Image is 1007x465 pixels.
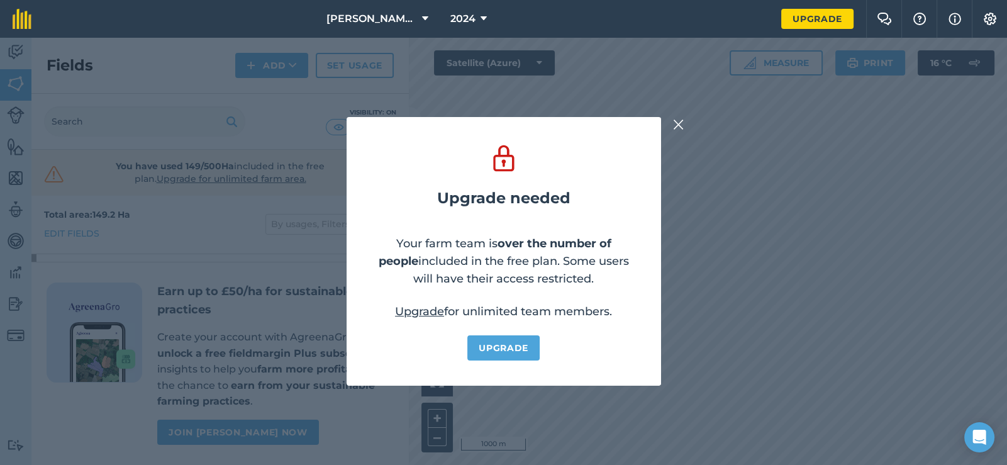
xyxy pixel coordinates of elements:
[949,11,961,26] img: svg+xml;base64,PHN2ZyB4bWxucz0iaHR0cDovL3d3dy53My5vcmcvMjAwMC9zdmciIHdpZHRoPSIxNyIgaGVpZ2h0PSIxNy...
[982,13,998,25] img: A cog icon
[379,237,611,268] strong: over the number of people
[877,13,892,25] img: Two speech bubbles overlapping with the left bubble in the forefront
[395,305,444,318] a: Upgrade
[326,11,417,26] span: [PERSON_NAME] Contracting
[781,9,854,29] a: Upgrade
[395,303,612,320] p: for unlimited team members.
[467,335,540,361] a: Upgrade
[450,11,476,26] span: 2024
[437,189,570,207] h2: Upgrade needed
[372,235,636,288] p: Your farm team is included in the free plan. Some users will have their access restricted.
[673,117,684,132] img: svg+xml;base64,PHN2ZyB4bWxucz0iaHR0cDovL3d3dy53My5vcmcvMjAwMC9zdmciIHdpZHRoPSIyMiIgaGVpZ2h0PSIzMC...
[964,422,994,452] div: Open Intercom Messenger
[912,13,927,25] img: A question mark icon
[13,9,31,29] img: fieldmargin Logo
